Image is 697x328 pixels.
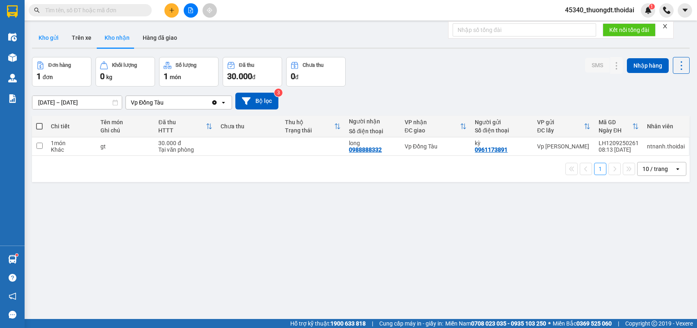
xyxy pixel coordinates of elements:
[16,254,18,256] sup: 1
[65,28,98,48] button: Trên xe
[405,143,467,150] div: Vp Đồng Tàu
[647,143,685,150] div: ntnanh.thoidai
[576,320,612,327] strong: 0369 525 060
[32,28,65,48] button: Kho gửi
[475,146,508,153] div: 0961173891
[164,98,165,107] input: Selected Vp Đồng Tàu.
[164,3,179,18] button: plus
[100,71,105,81] span: 0
[651,321,657,326] span: copyright
[349,146,382,153] div: 0988888332
[594,163,606,175] button: 1
[585,58,610,73] button: SMS
[252,74,255,80] span: đ
[290,319,366,328] span: Hỗ trợ kỹ thuật:
[164,71,168,81] span: 1
[51,140,92,146] div: 1 món
[8,53,17,62] img: warehouse-icon
[594,116,643,137] th: Toggle SortBy
[349,140,396,146] div: long
[227,71,252,81] span: 30.000
[609,25,649,34] span: Kết nối tổng đài
[36,71,41,81] span: 1
[618,319,619,328] span: |
[379,319,443,328] span: Cung cấp máy in - giấy in:
[9,274,16,282] span: question-circle
[96,57,155,87] button: Khối lượng0kg
[43,74,53,80] span: đơn
[9,292,16,300] span: notification
[537,119,584,125] div: VP gửi
[274,89,282,97] sup: 3
[642,165,668,173] div: 10 / trang
[51,146,92,153] div: Khác
[136,28,184,48] button: Hàng đã giao
[599,127,632,134] div: Ngày ĐH
[285,127,335,134] div: Trạng thái
[159,57,219,87] button: Số lượng1món
[678,3,692,18] button: caret-down
[32,96,122,109] input: Select a date range.
[220,99,227,106] svg: open
[169,7,175,13] span: plus
[286,57,346,87] button: Chưa thu0đ
[175,62,196,68] div: Số lượng
[445,319,546,328] span: Miền Nam
[48,62,71,68] div: Đơn hàng
[51,123,92,130] div: Chi tiết
[285,119,335,125] div: Thu hộ
[405,127,460,134] div: ĐC giao
[349,118,396,125] div: Người nhận
[599,146,639,153] div: 08:13 [DATE]
[674,166,681,172] svg: open
[8,74,17,82] img: warehouse-icon
[7,7,74,33] strong: CÔNG TY TNHH DỊCH VỤ DU LỊCH THỜI ĐẠI
[100,119,150,125] div: Tên món
[235,93,278,109] button: Bộ lọc
[158,119,206,125] div: Đã thu
[131,98,164,107] div: Vp Đồng Tàu
[662,23,668,29] span: close
[401,116,471,137] th: Toggle SortBy
[330,320,366,327] strong: 1900 633 818
[663,7,670,14] img: phone-icon
[188,7,194,13] span: file-add
[553,319,612,328] span: Miền Bắc
[471,320,546,327] strong: 0708 023 035 - 0935 103 250
[34,7,40,13] span: search
[349,128,396,134] div: Số điện thoại
[599,140,639,146] div: LH1209250261
[154,116,216,137] th: Toggle SortBy
[211,99,218,106] svg: Clear value
[558,5,641,15] span: 45340_thuongdt.thoidai
[681,7,689,14] span: caret-down
[170,74,181,80] span: món
[7,5,18,18] img: logo-vxr
[372,319,373,328] span: |
[203,3,217,18] button: aim
[475,140,529,146] div: kỳ
[184,3,198,18] button: file-add
[3,29,5,71] img: logo
[100,127,150,134] div: Ghi chú
[100,143,150,150] div: gt
[45,6,142,15] input: Tìm tên, số ĐT hoặc mã đơn
[303,62,323,68] div: Chưa thu
[207,7,212,13] span: aim
[8,94,17,103] img: solution-icon
[647,123,685,130] div: Nhân viên
[8,33,17,41] img: warehouse-icon
[627,58,669,73] button: Nhập hàng
[291,71,295,81] span: 0
[295,74,298,80] span: đ
[32,57,91,87] button: Đơn hàng1đơn
[645,7,652,14] img: icon-new-feature
[603,23,656,36] button: Kết nối tổng đài
[223,57,282,87] button: Đã thu30.000đ
[599,119,632,125] div: Mã GD
[158,140,212,146] div: 30.000 đ
[9,311,16,319] span: message
[77,55,126,64] span: DT1409250376
[112,62,137,68] div: Khối lượng
[537,127,584,134] div: ĐC lấy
